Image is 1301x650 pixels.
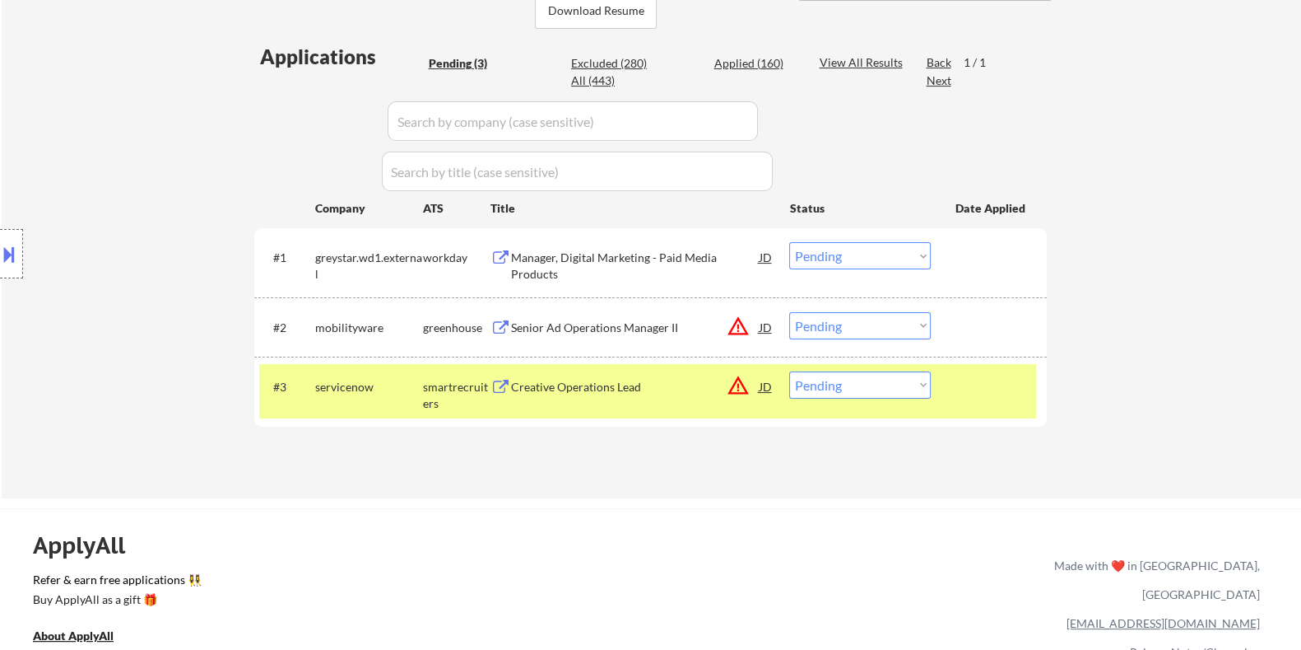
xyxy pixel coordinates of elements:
div: Company [314,200,422,217]
div: Next [926,72,952,89]
div: JD [757,372,774,401]
u: About ApplyAll [33,629,114,643]
a: [EMAIL_ADDRESS][DOMAIN_NAME] [1066,616,1260,630]
div: workday [422,250,490,266]
div: JD [757,242,774,272]
div: Status [789,193,931,222]
input: Search by company (case sensitive) [388,101,758,141]
div: greenhouse [422,320,490,336]
button: warning_amber [726,315,749,338]
div: Manager, Digital Marketing - Paid Media Products [510,250,759,282]
button: warning_amber [726,374,749,397]
div: Made with ❤️ in [GEOGRAPHIC_DATA], [GEOGRAPHIC_DATA] [1048,551,1260,609]
div: Creative Operations Lead [510,379,759,395]
div: mobilityware [314,320,422,336]
div: ATS [422,200,490,217]
div: Buy ApplyAll as a gift 🎁 [33,594,197,606]
div: ApplyAll [33,531,144,559]
div: greystar.wd1.external [314,250,422,282]
a: Buy ApplyAll as a gift 🎁 [33,592,197,612]
div: servicenow [314,379,422,395]
div: All (443) [571,72,653,89]
a: About ApplyAll [33,628,137,648]
div: View All Results [819,54,907,71]
div: 1 / 1 [963,54,1001,71]
div: Date Applied [955,200,1027,217]
div: Pending (3) [428,55,510,72]
div: JD [757,312,774,342]
div: Excluded (280) [571,55,653,72]
div: Applied (160) [713,55,796,72]
div: Title [490,200,774,217]
div: Applications [259,47,422,67]
div: smartrecruiters [422,379,490,411]
a: Refer & earn free applications 👯‍♀️ [33,574,710,592]
div: Back [926,54,952,71]
div: Senior Ad Operations Manager II [510,320,759,336]
input: Search by title (case sensitive) [382,152,773,191]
